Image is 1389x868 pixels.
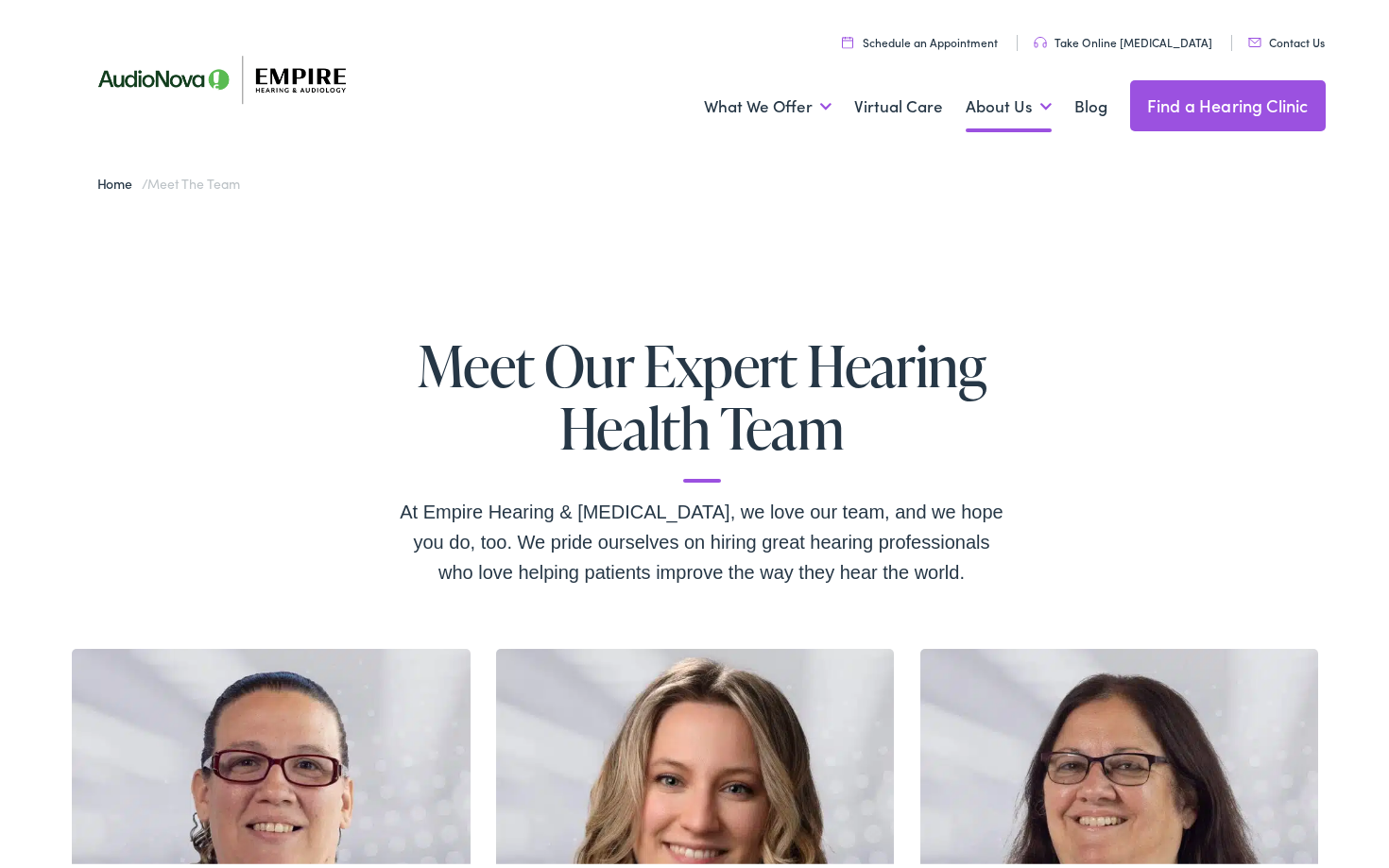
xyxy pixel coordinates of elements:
a: Find a Hearing Clinic [1130,76,1326,127]
div: At Empire Hearing & [MEDICAL_DATA], we love our team, and we hope you do, too. We pride ourselves... [400,492,1004,583]
img: utility icon [842,31,853,43]
span: Meet the Team [147,169,239,188]
a: Contact Us [1248,29,1325,45]
h1: Meet Our Expert Hearing Health Team [400,330,1004,478]
a: Home [97,169,142,188]
span: / [97,169,240,188]
img: utility icon [1034,32,1047,43]
a: Blog [1074,67,1107,137]
a: Take Online [MEDICAL_DATA] [1034,29,1212,45]
a: Virtual Care [854,67,943,137]
a: About Us [966,67,1052,137]
a: Schedule an Appointment [842,29,998,45]
a: What We Offer [704,67,832,137]
img: utility icon [1248,33,1261,43]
